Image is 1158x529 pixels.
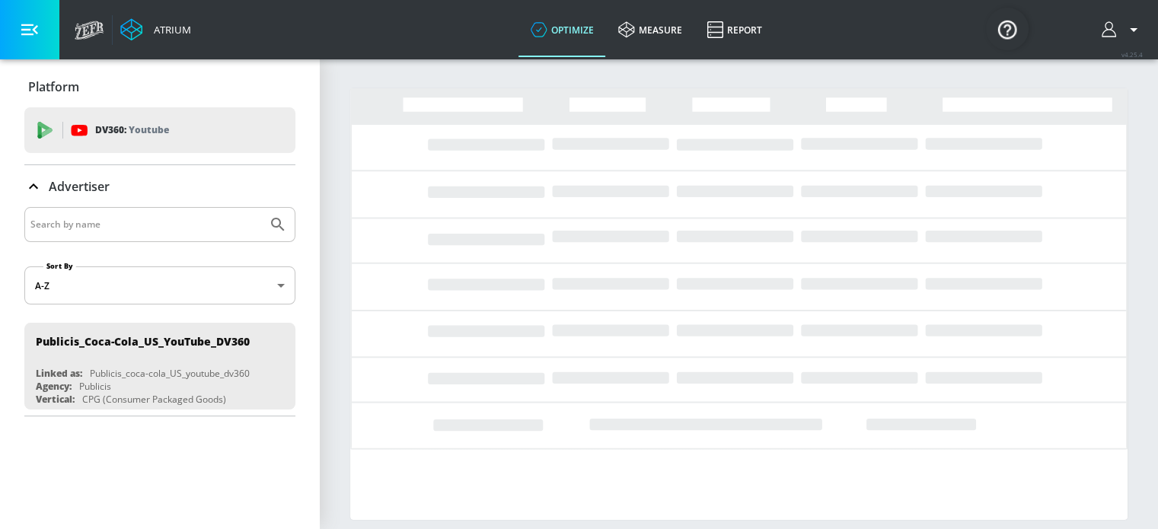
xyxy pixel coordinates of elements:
div: Advertiser [24,165,295,208]
div: Publicis_Coca-Cola_US_YouTube_DV360Linked as:Publicis_coca-cola_US_youtube_dv360Agency:PublicisVe... [24,323,295,409]
p: Advertiser [49,178,110,195]
div: Publicis_coca-cola_US_youtube_dv360 [90,367,250,380]
div: Platform [24,65,295,108]
div: Vertical: [36,393,75,406]
div: Agency: [36,380,72,393]
input: Search by name [30,215,261,234]
button: Open Resource Center [986,8,1029,50]
label: Sort By [43,261,76,271]
a: Atrium [120,18,191,41]
div: A-Z [24,266,295,304]
a: Report [694,2,774,57]
p: DV360: [95,122,169,139]
div: Linked as: [36,367,82,380]
a: measure [606,2,694,57]
p: Platform [28,78,79,95]
div: CPG (Consumer Packaged Goods) [82,393,226,406]
div: Publicis_Coca-Cola_US_YouTube_DV360 [36,334,250,349]
nav: list of Advertiser [24,317,295,416]
div: Atrium [148,23,191,37]
p: Youtube [129,122,169,138]
span: v 4.25.4 [1121,50,1143,59]
div: Advertiser [24,207,295,416]
div: DV360: Youtube [24,107,295,153]
a: optimize [518,2,606,57]
div: Publicis [79,380,111,393]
